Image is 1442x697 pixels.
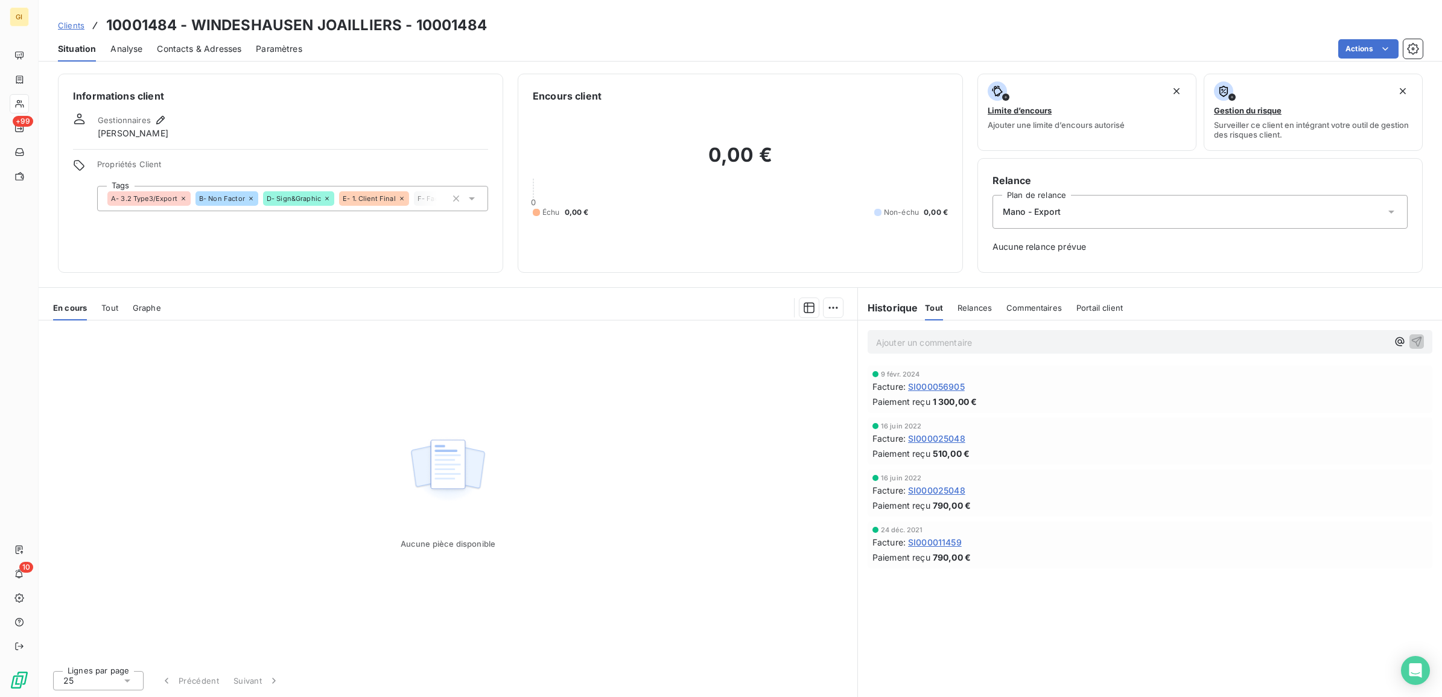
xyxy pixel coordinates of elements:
[53,303,87,313] span: En cours
[133,303,161,313] span: Graphe
[908,536,962,549] span: SI000011459
[872,484,906,497] span: Facture :
[199,195,245,202] span: B- Non Factor
[933,395,977,408] span: 1 300,00 €
[409,433,486,508] img: Empty state
[10,670,29,690] img: Logo LeanPay
[97,159,488,176] span: Propriétés Client
[1338,39,1399,59] button: Actions
[993,173,1408,188] h6: Relance
[908,380,965,393] span: SI000056905
[958,303,992,313] span: Relances
[267,195,321,202] span: D- Sign&Graphic
[872,432,906,445] span: Facture :
[925,303,943,313] span: Tout
[872,447,930,460] span: Paiement reçu
[881,526,923,533] span: 24 déc. 2021
[58,43,96,55] span: Situation
[872,536,906,549] span: Facture :
[872,551,930,564] span: Paiement reçu
[1214,106,1282,115] span: Gestion du risque
[881,422,922,430] span: 16 juin 2022
[256,43,302,55] span: Paramètres
[884,207,919,218] span: Non-échu
[58,19,84,31] a: Clients
[110,43,142,55] span: Analyse
[226,668,287,693] button: Suivant
[542,207,560,218] span: Échu
[908,432,965,445] span: SI000025048
[1214,120,1412,139] span: Surveiller ce client en intégrant votre outil de gestion des risques client.
[881,474,922,482] span: 16 juin 2022
[98,127,168,139] span: [PERSON_NAME]
[933,499,971,512] span: 790,00 €
[993,241,1408,253] span: Aucune relance prévue
[988,120,1125,130] span: Ajouter une limite d’encours autorisé
[153,668,226,693] button: Précédent
[401,539,495,549] span: Aucune pièce disponible
[1204,74,1423,151] button: Gestion du risqueSurveiller ce client en intégrant votre outil de gestion des risques client.
[63,675,74,687] span: 25
[1006,303,1062,313] span: Commentaires
[533,89,602,103] h6: Encours client
[106,14,487,36] h3: 10001484 - WINDESHAUSEN JOAILLIERS - 10001484
[157,43,241,55] span: Contacts & Adresses
[858,301,918,315] h6: Historique
[13,116,33,127] span: +99
[565,207,589,218] span: 0,00 €
[98,115,151,125] span: Gestionnaires
[872,499,930,512] span: Paiement reçu
[908,484,965,497] span: SI000025048
[101,303,118,313] span: Tout
[533,143,948,179] h2: 0,00 €
[872,395,930,408] span: Paiement reçu
[933,447,970,460] span: 510,00 €
[933,551,971,564] span: 790,00 €
[872,380,906,393] span: Facture :
[1401,656,1430,685] div: Open Intercom Messenger
[343,195,396,202] span: E- 1. Client Final
[437,193,446,204] input: Ajouter une valeur
[58,21,84,30] span: Clients
[977,74,1196,151] button: Limite d’encoursAjouter une limite d’encours autorisé
[418,195,480,202] span: F- Facturation EUR
[531,197,536,207] span: 0
[1076,303,1123,313] span: Portail client
[1003,206,1061,218] span: Mano - Export
[19,562,33,573] span: 10
[924,207,948,218] span: 0,00 €
[111,195,177,202] span: A- 3.2 Type3/Export
[73,89,488,103] h6: Informations client
[881,371,920,378] span: 9 févr. 2024
[988,106,1052,115] span: Limite d’encours
[10,7,29,27] div: GI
